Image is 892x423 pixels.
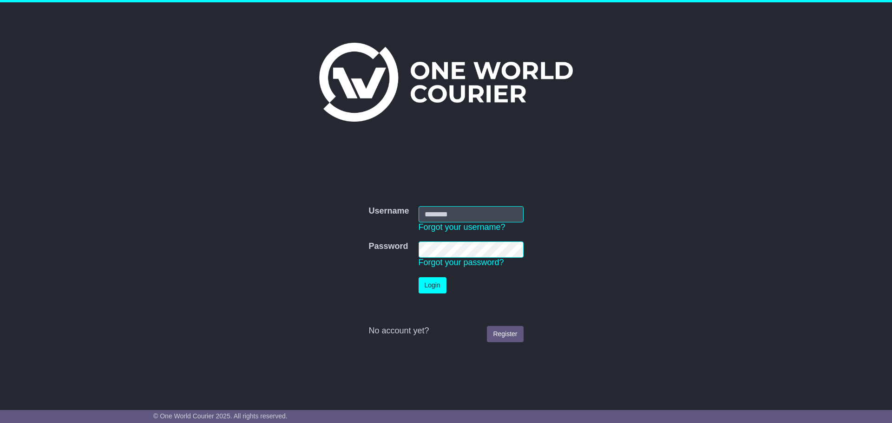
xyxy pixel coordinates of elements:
a: Forgot your username? [419,222,505,232]
div: No account yet? [368,326,523,336]
label: Password [368,241,408,252]
a: Forgot your password? [419,258,504,267]
label: Username [368,206,409,216]
span: © One World Courier 2025. All rights reserved. [153,412,288,420]
img: One World [319,43,573,122]
button: Login [419,277,446,293]
a: Register [487,326,523,342]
